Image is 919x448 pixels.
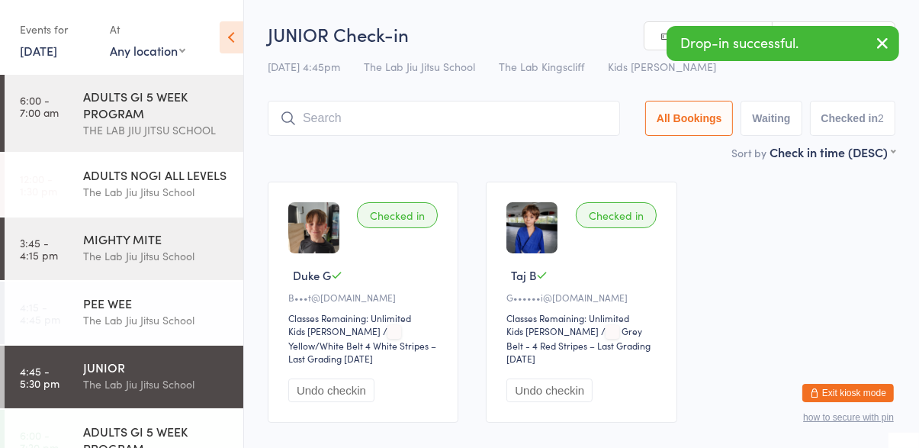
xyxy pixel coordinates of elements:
[83,88,230,121] div: ADULTS GI 5 WEEK PROGRAM
[293,267,331,283] span: Duke G
[741,101,802,136] button: Waiting
[20,301,60,325] time: 4:15 - 4:45 pm
[576,202,657,228] div: Checked in
[5,153,243,216] a: 12:00 -1:30 pmADULTS NOGI ALL LEVELSThe Lab Jiu Jitsu School
[268,21,895,47] h2: JUNIOR Check-in
[20,17,95,42] div: Events for
[20,365,59,389] time: 4:45 - 5:30 pm
[802,384,894,402] button: Exit kiosk mode
[511,267,536,283] span: Taj B
[83,166,230,183] div: ADULTS NOGI ALL LEVELS
[110,17,185,42] div: At
[83,375,230,393] div: The Lab Jiu Jitsu School
[288,202,339,253] img: image1727763753.png
[20,42,57,59] a: [DATE]
[608,59,716,74] span: Kids [PERSON_NAME]
[288,379,374,402] button: Undo checkin
[5,282,243,344] a: 4:15 -4:45 pmPEE WEEThe Lab Jiu Jitsu School
[288,311,442,324] div: Classes Remaining: Unlimited
[803,412,894,423] button: how to secure with pin
[731,145,766,160] label: Sort by
[83,121,230,139] div: THE LAB JIU JITSU SCHOOL
[645,101,734,136] button: All Bookings
[83,183,230,201] div: The Lab Jiu Jitsu School
[83,359,230,375] div: JUNIOR
[506,324,599,337] div: Kids [PERSON_NAME]
[5,346,243,408] a: 4:45 -5:30 pmJUNIORThe Lab Jiu Jitsu School
[268,101,620,136] input: Search
[506,311,660,324] div: Classes Remaining: Unlimited
[506,324,651,365] span: / Grey Belt - 4 Red Stripes – Last Grading [DATE]
[5,75,243,152] a: 6:00 -7:00 amADULTS GI 5 WEEK PROGRAMTHE LAB JIU JITSU SCHOOL
[506,379,593,402] button: Undo checkin
[288,324,436,365] span: / Yellow/White Belt 4 White Stripes – Last Grading [DATE]
[506,202,558,253] img: image1628750060.png
[20,172,57,197] time: 12:00 - 1:30 pm
[5,218,243,280] a: 3:45 -4:15 pmMIGHTY MITEThe Lab Jiu Jitsu School
[667,26,899,61] div: Drop-in successful.
[288,291,442,304] div: B•••t@[DOMAIN_NAME]
[20,237,58,261] time: 3:45 - 4:15 pm
[83,230,230,247] div: MIGHTY MITE
[83,295,230,311] div: PEE WEE
[810,101,896,136] button: Checked in2
[878,112,884,124] div: 2
[268,59,340,74] span: [DATE] 4:45pm
[288,324,381,337] div: Kids [PERSON_NAME]
[364,59,475,74] span: The Lab Jiu Jitsu School
[506,291,660,304] div: G••••••i@[DOMAIN_NAME]
[110,42,185,59] div: Any location
[499,59,584,74] span: The Lab Kingscliff
[770,143,895,160] div: Check in time (DESC)
[20,94,59,118] time: 6:00 - 7:00 am
[83,247,230,265] div: The Lab Jiu Jitsu School
[357,202,438,228] div: Checked in
[83,311,230,329] div: The Lab Jiu Jitsu School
